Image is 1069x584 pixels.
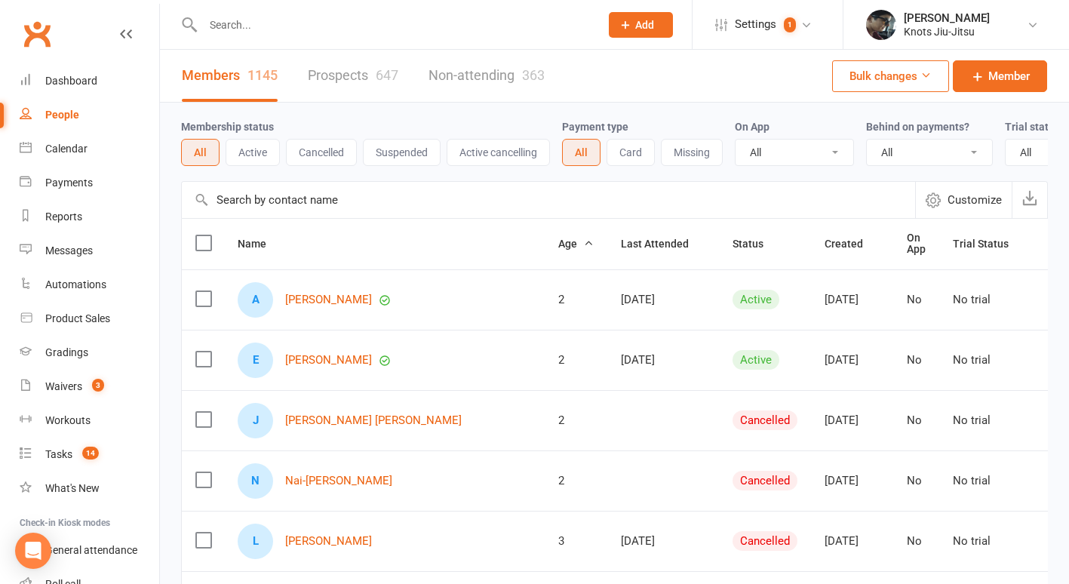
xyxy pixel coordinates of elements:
div: Product Sales [45,312,110,324]
a: Automations [20,268,159,302]
span: Name [238,238,283,250]
div: Cancelled [733,471,797,490]
a: Calendar [20,132,159,166]
button: Missing [661,139,723,166]
button: Cancelled [286,139,357,166]
a: What's New [20,472,159,506]
span: 3 [92,379,104,392]
div: Cancelled [733,531,797,551]
a: Gradings [20,336,159,370]
div: [DATE] [825,475,880,487]
button: Created [825,235,880,253]
div: What's New [45,482,100,494]
button: Trial Status [953,235,1025,253]
label: Trial status [1005,121,1060,133]
a: Payments [20,166,159,200]
div: [DATE] [825,414,880,427]
button: Age [558,235,594,253]
button: Suspended [363,139,441,166]
a: Tasks 14 [20,438,159,472]
span: Trial Status [953,238,1025,250]
button: Add [609,12,673,38]
a: Nai-[PERSON_NAME] [285,475,392,487]
div: No [907,294,926,306]
div: 2 [558,354,594,367]
button: All [562,139,601,166]
div: General attendance [45,544,137,556]
button: Active [226,139,280,166]
span: Age [558,238,594,250]
div: Open Intercom Messenger [15,533,51,569]
div: Waivers [45,380,82,392]
a: Member [953,60,1047,92]
th: On App [893,219,939,269]
div: Automations [45,278,106,290]
a: Reports [20,200,159,234]
a: Dashboard [20,64,159,98]
div: No trial [953,535,1025,548]
span: Status [733,238,780,250]
a: [PERSON_NAME] [PERSON_NAME] [285,414,462,427]
label: Payment type [562,121,628,133]
span: 1 [784,17,796,32]
div: Workouts [45,414,91,426]
div: Gradings [45,346,88,358]
button: Active cancelling [447,139,550,166]
div: No [907,354,926,367]
img: thumb_image1614103803.png [866,10,896,40]
div: L [238,524,273,559]
input: Search... [198,14,589,35]
div: Cancelled [733,410,797,430]
a: Non-attending363 [429,50,545,102]
a: [PERSON_NAME] [285,294,372,306]
a: Prospects647 [308,50,398,102]
a: Clubworx [18,15,56,53]
div: 363 [522,67,545,83]
div: 1145 [247,67,278,83]
a: [PERSON_NAME] [285,535,372,548]
div: N [238,463,273,499]
a: Product Sales [20,302,159,336]
a: Waivers 3 [20,370,159,404]
div: No trial [953,475,1025,487]
div: No trial [953,414,1025,427]
span: 14 [82,447,99,460]
a: Workouts [20,404,159,438]
span: Last Attended [621,238,705,250]
a: Members1145 [182,50,278,102]
div: E [238,343,273,378]
div: 2 [558,294,594,306]
span: Member [988,67,1030,85]
div: 3 [558,535,594,548]
button: All [181,139,220,166]
div: People [45,109,79,121]
button: Status [733,235,780,253]
div: Dashboard [45,75,97,87]
span: Created [825,238,880,250]
div: Messages [45,244,93,257]
button: Bulk changes [832,60,949,92]
span: Customize [948,191,1002,209]
div: Reports [45,211,82,223]
div: Calendar [45,143,88,155]
div: No [907,414,926,427]
input: Search by contact name [182,182,915,218]
a: People [20,98,159,132]
div: [DATE] [621,354,705,367]
div: No trial [953,354,1025,367]
div: Payments [45,177,93,189]
div: [DATE] [825,354,880,367]
div: 2 [558,475,594,487]
div: Active [733,350,779,370]
span: Settings [735,8,776,41]
button: Card [607,139,655,166]
div: [DATE] [621,294,705,306]
div: Tasks [45,448,72,460]
label: Behind on payments? [866,121,969,133]
div: [DATE] [825,535,880,548]
div: Active [733,290,779,309]
div: [PERSON_NAME] [904,11,990,25]
div: Knots Jiu-Jitsu [904,25,990,38]
a: Messages [20,234,159,268]
div: 647 [376,67,398,83]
